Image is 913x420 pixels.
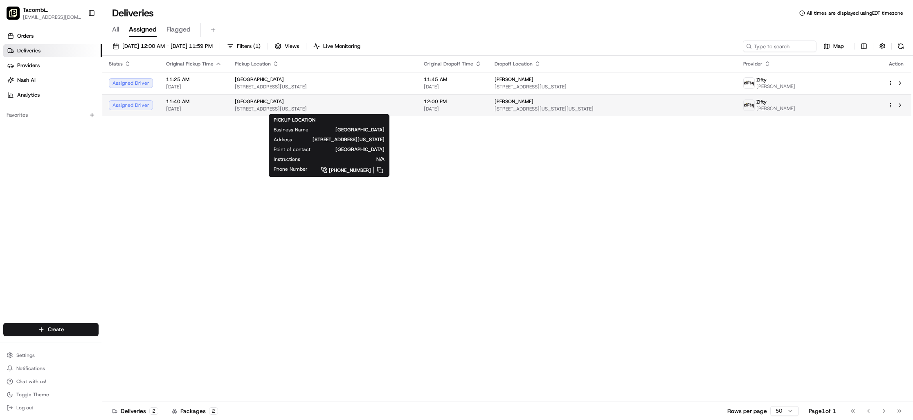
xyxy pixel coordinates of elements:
span: [GEOGRAPHIC_DATA] [322,126,385,133]
a: 📗Knowledge Base [5,115,66,130]
img: Nash [8,8,25,25]
span: Create [48,326,64,333]
span: Knowledge Base [16,119,63,127]
input: Clear [21,53,135,61]
span: Pickup Location [235,61,271,67]
input: Type to search [743,41,816,52]
span: Deliveries [17,47,40,54]
p: Welcome 👋 [8,33,149,46]
img: zifty-logo-trans-sq.png [744,78,754,88]
span: All times are displayed using EDT timezone [807,10,903,16]
div: We're available if you need us! [28,86,103,93]
span: [STREET_ADDRESS][US_STATE][US_STATE] [495,106,730,112]
span: [PERSON_NAME] [495,76,533,83]
button: Live Monitoring [310,41,364,52]
a: Analytics [3,88,102,102]
span: [GEOGRAPHIC_DATA] [324,146,385,153]
span: Pylon [81,139,99,145]
div: Start new chat [28,78,134,86]
div: Deliveries [112,407,158,415]
img: Tacombi Empire State Building [7,7,20,20]
button: Views [271,41,303,52]
button: Tacombi Empire State BuildingTacombi [GEOGRAPHIC_DATA][EMAIL_ADDRESS][DOMAIN_NAME] [3,3,85,23]
span: Provider [743,61,762,67]
div: Favorites [3,108,99,122]
button: Create [3,323,99,336]
span: [GEOGRAPHIC_DATA] [235,76,284,83]
span: Phone Number [274,166,308,172]
span: Assigned [129,25,157,34]
h1: Deliveries [112,7,154,20]
div: 📗 [8,120,15,126]
span: Settings [16,352,35,359]
button: [EMAIL_ADDRESS][DOMAIN_NAME] [23,14,81,20]
div: 💻 [69,120,76,126]
span: Map [833,43,844,50]
span: [DATE] [424,106,481,112]
button: Toggle Theme [3,389,99,400]
button: Log out [3,402,99,413]
span: Instructions [274,156,300,163]
a: Deliveries [3,44,102,57]
span: Log out [16,404,33,411]
span: Dropoff Location [495,61,533,67]
span: [DATE] [166,106,222,112]
span: Original Pickup Time [166,61,214,67]
a: Powered byPylon [58,138,99,145]
span: [GEOGRAPHIC_DATA] [235,98,284,105]
span: All [112,25,119,34]
a: Nash AI [3,74,102,87]
div: 2 [209,407,218,415]
span: ( 1 ) [253,43,261,50]
a: Orders [3,29,102,43]
span: Zifty [756,99,767,105]
div: 2 [149,407,158,415]
span: [DATE] [166,84,222,90]
button: Map [820,41,848,52]
div: Action [888,61,905,67]
span: Status [109,61,123,67]
span: Notifications [16,365,45,372]
img: 1736555255976-a54dd68f-1ca7-489b-9aae-adbdc363a1c4 [8,78,23,93]
button: Chat with us! [3,376,99,387]
span: Zifty [756,77,767,83]
div: Packages [172,407,218,415]
span: Filters [237,43,261,50]
a: 💻API Documentation [66,115,135,130]
span: [PHONE_NUMBER] [329,167,371,174]
a: Providers [3,59,102,72]
p: Rows per page [727,407,767,415]
span: [PERSON_NAME] [756,83,795,90]
span: 12:00 PM [424,98,481,105]
span: Point of contact [274,146,310,153]
span: N/A [313,156,385,163]
span: Views [285,43,299,50]
span: Original Dropoff Time [424,61,473,67]
span: 11:40 AM [166,98,222,105]
span: Flagged [166,25,191,34]
div: Page 1 of 1 [809,407,836,415]
span: Business Name [274,126,308,133]
span: Live Monitoring [323,43,360,50]
button: [DATE] 12:00 AM - [DATE] 11:59 PM [109,41,216,52]
button: Refresh [895,41,906,52]
button: Notifications [3,363,99,374]
span: Chat with us! [16,378,46,385]
span: Orders [17,32,34,40]
span: Toggle Theme [16,391,49,398]
span: [STREET_ADDRESS][US_STATE] [235,106,411,112]
span: [DATE] 12:00 AM - [DATE] 11:59 PM [122,43,213,50]
button: Start new chat [139,81,149,90]
span: Analytics [17,91,40,99]
span: Nash AI [17,77,36,84]
img: zifty-logo-trans-sq.png [744,100,754,111]
span: [STREET_ADDRESS][US_STATE] [235,84,411,90]
span: [STREET_ADDRESS][US_STATE] [305,136,385,143]
span: [DATE] [424,84,481,90]
span: Tacombi [GEOGRAPHIC_DATA] [23,6,81,14]
span: 11:45 AM [424,76,481,83]
a: [PHONE_NUMBER] [321,166,385,175]
span: PICKUP LOCATION [274,117,315,123]
span: Providers [17,62,40,69]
